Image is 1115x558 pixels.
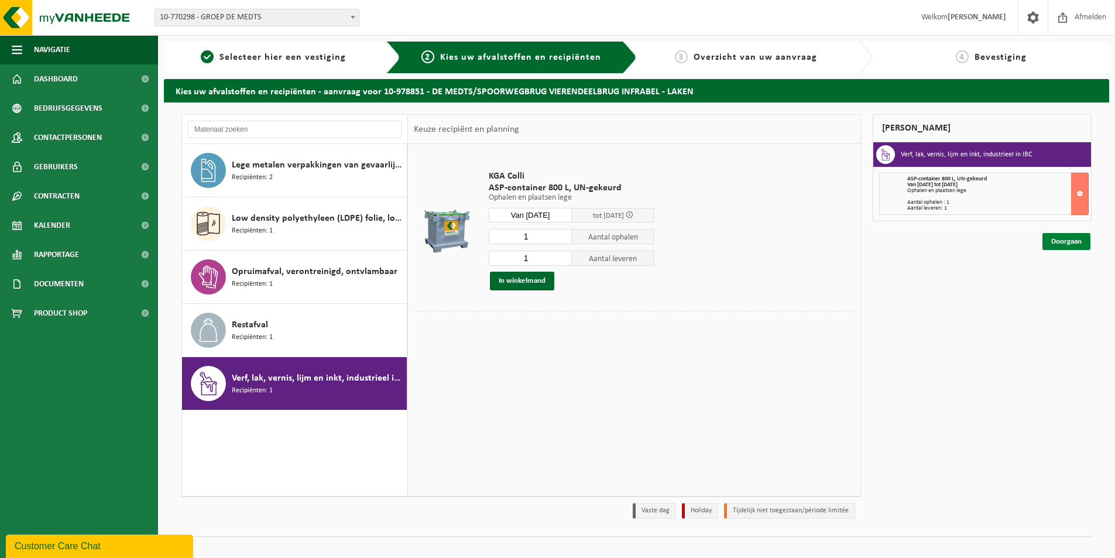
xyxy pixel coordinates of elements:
div: Keuze recipiënt en planning [408,115,525,144]
iframe: chat widget [6,532,195,558]
div: Ophalen en plaatsen lege [907,188,1088,194]
button: Opruimafval, verontreinigd, ontvlambaar Recipiënten: 1 [182,251,407,304]
button: Restafval Recipiënten: 1 [182,304,407,357]
span: Recipiënten: 1 [232,225,273,237]
span: 1 [201,50,214,63]
span: Recipiënten: 1 [232,385,273,396]
button: Verf, lak, vernis, lijm en inkt, industrieel in IBC Recipiënten: 1 [182,357,407,410]
li: Vaste dag [633,503,676,519]
span: Opruimafval, verontreinigd, ontvlambaar [232,265,397,279]
span: Selecteer hier een vestiging [219,53,346,62]
button: Low density polyethyleen (LDPE) folie, los, naturel Recipiënten: 1 [182,197,407,251]
input: Selecteer datum [489,208,572,222]
span: Recipiënten: 1 [232,279,273,290]
span: ASP-container 800 L, UN-gekeurd [489,182,654,194]
span: Bevestiging [975,53,1027,62]
span: KGA Colli [489,170,654,182]
h3: Verf, lak, vernis, lijm en inkt, industrieel in IBC [901,145,1032,164]
span: 4 [956,50,969,63]
span: Documenten [34,269,84,299]
strong: Van [DATE] tot [DATE] [907,182,958,188]
div: [PERSON_NAME] [873,114,1092,142]
span: ASP-container 800 L, UN-gekeurd [907,176,987,182]
span: 2 [421,50,434,63]
span: Recipiënten: 2 [232,172,273,183]
span: Dashboard [34,64,78,94]
button: Lege metalen verpakkingen van gevaarlijke stoffen Recipiënten: 2 [182,144,407,197]
a: 1Selecteer hier een vestiging [170,50,377,64]
span: Product Shop [34,299,87,328]
span: Navigatie [34,35,70,64]
li: Holiday [682,503,718,519]
span: 10-770298 - GROEP DE MEDTS [155,9,359,26]
span: Rapportage [34,240,79,269]
span: Lege metalen verpakkingen van gevaarlijke stoffen [232,158,404,172]
span: tot [DATE] [593,212,624,220]
input: Materiaal zoeken [188,121,402,138]
span: Overzicht van uw aanvraag [694,53,817,62]
strong: [PERSON_NAME] [948,13,1006,22]
button: In winkelmand [490,272,554,290]
li: Tijdelijk niet toegestaan/période limitée [724,503,855,519]
span: Contactpersonen [34,123,102,152]
span: Low density polyethyleen (LDPE) folie, los, naturel [232,211,404,225]
div: Aantal ophalen : 1 [907,200,1088,206]
div: Aantal leveren: 1 [907,206,1088,211]
span: Bedrijfsgegevens [34,94,102,123]
span: Aantal leveren [572,251,655,266]
span: Restafval [232,318,268,332]
span: 10-770298 - GROEP DE MEDTS [155,9,359,26]
span: 3 [675,50,688,63]
span: Verf, lak, vernis, lijm en inkt, industrieel in IBC [232,371,404,385]
span: Kalender [34,211,70,240]
span: Aantal ophalen [572,229,655,244]
h2: Kies uw afvalstoffen en recipiënten - aanvraag voor 10-978851 - DE MEDTS/SPOORWEGBRUG VIERENDEELB... [164,79,1109,102]
span: Contracten [34,182,80,211]
span: Gebruikers [34,152,78,182]
span: Kies uw afvalstoffen en recipiënten [440,53,601,62]
a: Doorgaan [1042,233,1090,250]
p: Ophalen en plaatsen lege [489,194,654,202]
span: Recipiënten: 1 [232,332,273,343]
